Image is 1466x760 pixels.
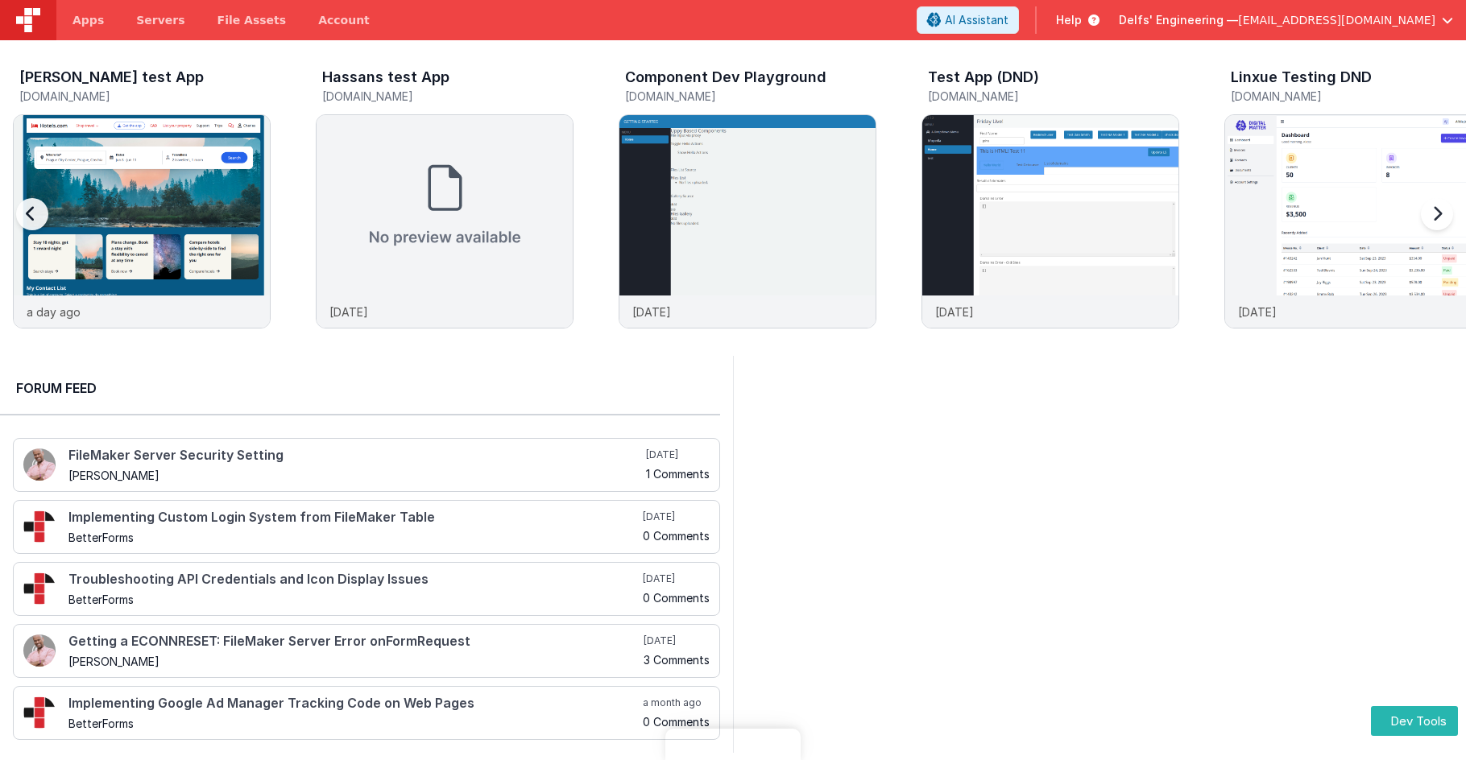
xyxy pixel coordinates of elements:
[1238,304,1277,320] p: [DATE]
[625,90,876,102] h5: [DOMAIN_NAME]
[1371,706,1458,736] button: Dev Tools
[1231,69,1372,85] h3: Linxue Testing DND
[68,593,640,605] h5: BetterForms
[23,572,56,605] img: 295_2.png
[68,469,643,481] h5: [PERSON_NAME]
[13,500,720,554] a: Implementing Custom Login System from FileMaker Table BetterForms [DATE] 0 Comments
[23,510,56,543] img: 295_2.png
[632,304,671,320] p: [DATE]
[13,562,720,616] a: Troubleshooting API Credentials and Icon Display Issues BetterForms [DATE] 0 Comments
[1238,12,1435,28] span: [EMAIL_ADDRESS][DOMAIN_NAME]
[13,686,720,740] a: Implementing Google Ad Manager Tracking Code on Web Pages BetterForms a month ago 0 Comments
[136,12,184,28] span: Servers
[935,304,974,320] p: [DATE]
[23,696,56,729] img: 295_2.png
[68,634,640,649] h4: Getting a ECONNRESET: FileMaker Server Error onFormRequest
[68,696,640,711] h4: Implementing Google Ad Manager Tracking Code on Web Pages
[917,6,1019,34] button: AI Assistant
[644,634,710,647] h5: [DATE]
[68,655,640,667] h5: [PERSON_NAME]
[322,69,449,85] h3: Hassans test App
[68,510,640,525] h4: Implementing Custom Login System from FileMaker Table
[72,12,104,28] span: Apps
[19,90,271,102] h5: [DOMAIN_NAME]
[322,90,574,102] h5: [DOMAIN_NAME]
[23,634,56,667] img: 411_2.png
[1119,12,1238,28] span: Delfs' Engineering —
[1056,12,1082,28] span: Help
[23,448,56,481] img: 411_2.png
[643,510,710,523] h5: [DATE]
[68,717,640,729] h5: BetterForms
[646,448,710,461] h5: [DATE]
[625,69,826,85] h3: Component Dev Playground
[13,624,720,678] a: Getting a ECONNRESET: FileMaker Server Error onFormRequest [PERSON_NAME] [DATE] 3 Comments
[643,530,710,542] h5: 0 Comments
[643,572,710,585] h5: [DATE]
[643,592,710,604] h5: 0 Comments
[928,69,1039,85] h3: Test App (DND)
[928,90,1179,102] h5: [DOMAIN_NAME]
[19,69,204,85] h3: [PERSON_NAME] test App
[1119,12,1453,28] button: Delfs' Engineering — [EMAIL_ADDRESS][DOMAIN_NAME]
[217,12,287,28] span: File Assets
[644,654,710,666] h5: 3 Comments
[643,716,710,728] h5: 0 Comments
[646,468,710,480] h5: 1 Comments
[68,531,640,543] h5: BetterForms
[643,696,710,709] h5: a month ago
[13,438,720,492] a: FileMaker Server Security Setting [PERSON_NAME] [DATE] 1 Comments
[68,572,640,587] h4: Troubleshooting API Credentials and Icon Display Issues
[945,12,1008,28] span: AI Assistant
[329,304,368,320] p: [DATE]
[16,378,704,398] h2: Forum Feed
[68,448,643,463] h4: FileMaker Server Security Setting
